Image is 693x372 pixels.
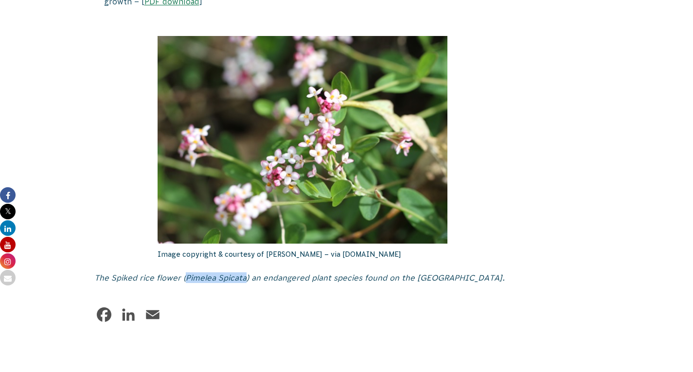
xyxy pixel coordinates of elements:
[119,305,138,324] a: LinkedIn
[94,305,114,324] a: Facebook
[143,305,162,324] a: Email
[158,244,447,265] p: Image copyright & courtesy of [PERSON_NAME] – via [DOMAIN_NAME]
[94,273,505,282] span: The Spiked rice flower (Pimelea Spicata) an endangered plant species found on the [GEOGRAPHIC_DATA].
[158,36,447,244] img: Spiked Rice Flower - Pimelea Spicata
